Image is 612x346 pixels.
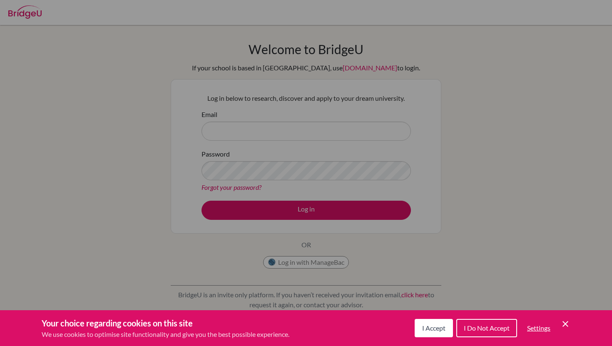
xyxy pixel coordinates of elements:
button: Save and close [560,319,570,329]
span: Settings [527,324,550,332]
button: Settings [520,320,557,336]
span: I Accept [422,324,445,332]
p: We use cookies to optimise site functionality and give you the best possible experience. [42,329,289,339]
button: I Do Not Accept [456,319,517,337]
h3: Your choice regarding cookies on this site [42,317,289,329]
span: I Do Not Accept [464,324,510,332]
button: I Accept [415,319,453,337]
